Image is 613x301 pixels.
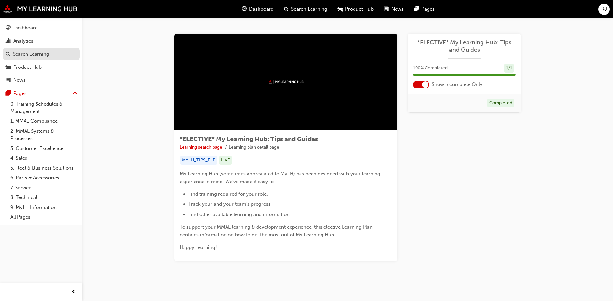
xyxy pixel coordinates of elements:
div: News [13,77,26,84]
a: Learning search page [180,144,222,150]
div: Product Hub [13,64,42,71]
div: MYLH_TIPS_ELP [180,156,217,165]
a: news-iconNews [379,3,409,16]
span: Show Incomplete Only [432,81,482,88]
div: Dashboard [13,24,38,32]
span: pages-icon [6,91,11,97]
span: Dashboard [249,5,274,13]
img: mmal [3,5,78,13]
a: guage-iconDashboard [237,3,279,16]
button: KJ [598,4,610,15]
button: Pages [3,88,80,99]
span: *ELECTIVE* My Learning Hub: Tips and Guides [180,135,318,143]
span: To support your MMAL learning & development experience, this elective Learning Plan contains info... [180,224,374,238]
a: 3. Customer Excellence [8,143,80,153]
a: Search Learning [3,48,80,60]
span: Pages [421,5,435,13]
span: guage-icon [242,5,247,13]
div: Pages [13,90,26,97]
a: All Pages [8,212,80,222]
span: news-icon [384,5,389,13]
span: pages-icon [414,5,419,13]
span: Happy Learning! [180,244,217,250]
a: car-iconProduct Hub [333,3,379,16]
a: Dashboard [3,22,80,34]
a: 7. Service [8,183,80,193]
span: 100 % Completed [413,65,448,72]
span: chart-icon [6,38,11,44]
div: Analytics [13,37,33,45]
a: News [3,74,80,86]
span: search-icon [6,51,10,57]
img: mmal [268,80,304,84]
a: 1. MMAL Compliance [8,116,80,126]
span: News [391,5,404,13]
a: 6. Parts & Accessories [8,173,80,183]
span: guage-icon [6,25,11,31]
span: up-icon [73,89,77,98]
a: 5. Fleet & Business Solutions [8,163,80,173]
span: Track your and your team's progress. [188,201,272,207]
button: DashboardAnalyticsSearch LearningProduct HubNews [3,21,80,88]
div: Completed [487,99,514,108]
span: search-icon [284,5,289,13]
span: Find training required for your role. [188,191,268,197]
div: 1 / 1 [504,64,514,73]
span: prev-icon [71,288,76,296]
a: 0. Training Schedules & Management [8,99,80,116]
a: Analytics [3,35,80,47]
a: 4. Sales [8,153,80,163]
span: Product Hub [345,5,374,13]
a: 8. Technical [8,192,80,202]
a: Product Hub [3,61,80,73]
span: Find other available learning and information. [188,212,291,217]
div: Search Learning [13,50,49,58]
span: Search Learning [291,5,327,13]
a: 2. MMAL Systems & Processes [8,126,80,143]
span: My Learning Hub (sometimes abbreviated to MyLH) has been designed with your learning experience i... [180,171,382,184]
div: LIVE [219,156,232,165]
li: Learning plan detail page [229,144,279,151]
a: pages-iconPages [409,3,440,16]
a: 9. MyLH Information [8,202,80,213]
a: *ELECTIVE* My Learning Hub: Tips and Guides [413,39,516,53]
span: KJ [601,5,607,13]
a: search-iconSearch Learning [279,3,333,16]
span: car-icon [338,5,343,13]
span: news-icon [6,78,11,83]
span: car-icon [6,65,11,70]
